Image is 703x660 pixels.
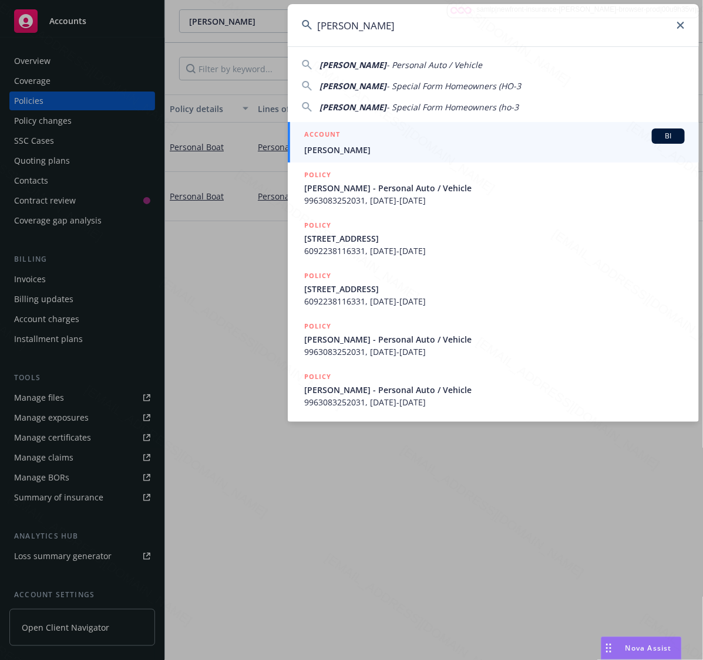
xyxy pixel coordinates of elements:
[386,59,482,70] span: - Personal Auto / Vehicle
[304,346,685,358] span: 9963083252031, [DATE]-[DATE]
[304,232,685,245] span: [STREET_ADDRESS]
[304,270,331,282] h5: POLICY
[304,144,685,156] span: [PERSON_NAME]
[319,59,386,70] span: [PERSON_NAME]
[288,122,699,163] a: ACCOUNTBI[PERSON_NAME]
[304,128,340,143] h5: ACCOUNT
[304,194,685,207] span: 9963083252031, [DATE]-[DATE]
[288,213,699,263] a: POLICY[STREET_ADDRESS]6092238116331, [DATE]-[DATE]
[288,263,699,314] a: POLICY[STREET_ADDRESS]6092238116331, [DATE]-[DATE]
[304,384,685,396] span: [PERSON_NAME] - Personal Auto / Vehicle
[304,283,685,295] span: [STREET_ADDRESS]
[601,637,682,660] button: Nova Assist
[304,169,331,181] h5: POLICY
[304,182,685,194] span: [PERSON_NAME] - Personal Auto / Vehicle
[304,320,331,332] h5: POLICY
[304,396,685,408] span: 9963083252031, [DATE]-[DATE]
[304,371,331,383] h5: POLICY
[288,163,699,213] a: POLICY[PERSON_NAME] - Personal Auto / Vehicle9963083252031, [DATE]-[DATE]
[304,219,331,231] h5: POLICY
[288,4,699,46] input: Search...
[304,245,685,257] span: 6092238116331, [DATE]-[DATE]
[601,637,616,659] div: Drag to move
[657,131,680,141] span: BI
[386,101,519,113] span: - Special Form Homeowners (ho-3
[319,80,386,92] span: [PERSON_NAME]
[288,314,699,364] a: POLICY[PERSON_NAME] - Personal Auto / Vehicle9963083252031, [DATE]-[DATE]
[304,333,685,346] span: [PERSON_NAME] - Personal Auto / Vehicle
[304,295,685,307] span: 6092238116331, [DATE]-[DATE]
[625,643,672,653] span: Nova Assist
[288,364,699,415] a: POLICY[PERSON_NAME] - Personal Auto / Vehicle9963083252031, [DATE]-[DATE]
[386,80,521,92] span: - Special Form Homeowners (HO-3
[319,101,386,113] span: [PERSON_NAME]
